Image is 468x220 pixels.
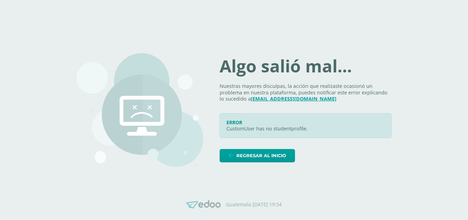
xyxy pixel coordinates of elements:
[236,149,286,162] span: Regresar al inicio
[76,53,203,167] img: 500.png
[226,119,242,126] span: ERROR
[251,95,336,102] a: [EMAIL_ADDRESS][DOMAIN_NAME]
[226,201,282,208] p: Guatemala [DATE] 19:34
[226,126,385,132] p: CustomUser has no studentprofile.
[220,83,392,102] p: Nuestras mayores disculpas, la acción que realizaste ocasionó un problema en nuestra plataforma, ...
[186,200,221,209] img: Edoo
[220,149,295,162] a: Regresar al inicio
[220,58,392,75] h1: Algo salió mal...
